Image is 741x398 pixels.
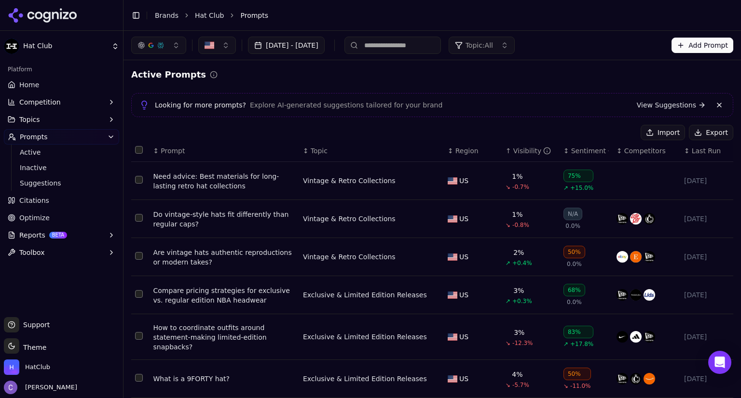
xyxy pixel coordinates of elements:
[512,183,529,191] span: -0.7%
[617,146,676,156] div: ↕Competitors
[155,11,714,20] nav: breadcrumb
[644,289,655,301] img: lids
[19,248,45,257] span: Toolbox
[617,289,628,301] img: new era
[506,146,556,156] div: ↑Visibility
[303,332,427,342] div: Exclusive & Limited Edition Releases
[448,146,498,156] div: ↕Region
[155,12,178,19] a: Brands
[448,215,457,223] img: US flag
[563,246,585,258] div: 50%
[299,140,444,162] th: Topic
[563,368,591,380] div: 50%
[448,253,457,261] img: US flag
[506,221,510,229] span: ↘
[512,172,522,181] div: 1%
[135,374,143,382] button: Select row 174
[20,178,104,188] span: Suggestions
[692,146,721,156] span: Last Run
[135,252,143,260] button: Select row 178
[560,140,613,162] th: sentiment
[570,382,590,390] span: -11.0%
[512,381,529,389] span: -5.7%
[672,38,733,53] button: Add Prompt
[684,332,729,342] div: [DATE]
[514,328,524,337] div: 3%
[19,320,50,330] span: Support
[624,146,666,156] span: Competitors
[565,222,580,230] span: 0.0%
[637,100,706,110] a: View Suggestions
[303,290,427,300] a: Exclusive & Limited Edition Releases
[563,284,585,296] div: 68%
[153,248,295,267] a: Are vintage hats authentic reproductions or modern takes?
[49,232,67,239] span: BETA
[4,210,119,226] a: Optimize
[21,383,77,392] span: [PERSON_NAME]
[571,146,609,156] div: Sentiment
[644,331,655,343] img: new era
[448,177,457,185] img: US flag
[153,323,295,352] a: How to coordinate outfits around statement-making limited-edition snapbacks?
[714,99,725,111] button: Dismiss banner
[630,373,642,385] img: culture kings
[459,176,468,186] span: US
[153,172,295,191] a: Need advice: Best materials for long-lasting retro hat collections
[513,146,551,156] div: Visibility
[630,251,642,263] img: etsy
[644,251,655,263] img: new era
[153,210,295,229] a: Do vintage-style hats fit differently than regular caps?
[563,146,609,156] div: ↕Sentiment
[16,161,108,174] a: Inactive
[512,221,529,229] span: -0.8%
[303,252,396,262] a: Vintage & Retro Collections
[644,373,655,385] img: amazon
[4,39,19,54] img: Hat Club
[459,332,468,342] span: US
[459,374,468,384] span: US
[16,176,108,190] a: Suggestions
[135,332,143,340] button: Select row 177
[448,292,457,299] img: US flag
[444,140,502,162] th: Region
[25,363,50,371] span: HatClub
[4,77,119,93] a: Home
[4,112,119,127] button: Topics
[563,170,593,182] div: 75%
[570,184,593,192] span: +15.0%
[303,214,396,224] div: Vintage & Retro Collections
[506,297,510,305] span: ↗
[303,176,396,186] a: Vintage & Retro Collections
[4,359,50,375] button: Open organization switcher
[570,340,593,348] span: +17.8%
[19,80,39,90] span: Home
[689,125,733,140] button: Export
[617,251,628,263] img: ebay
[630,331,642,343] img: adidas
[153,374,295,384] a: What is a 9FORTY hat?
[684,374,729,384] div: [DATE]
[4,381,77,394] button: Open user button
[567,260,582,268] span: 0.0%
[448,375,457,383] img: US flag
[19,344,46,351] span: Theme
[613,140,680,162] th: Competitors
[506,381,510,389] span: ↘
[506,339,510,347] span: ↘
[563,382,568,390] span: ↘
[4,94,119,110] button: Competition
[502,140,560,162] th: brandMentionRate
[205,40,214,50] img: United States
[684,146,729,156] div: ↕Last Run
[506,259,510,267] span: ↗
[512,297,532,305] span: +0.3%
[20,163,104,172] span: Inactive
[684,214,729,224] div: [DATE]
[617,213,628,225] img: new era
[131,68,206,81] h2: Active Prompts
